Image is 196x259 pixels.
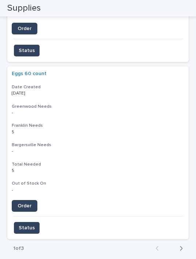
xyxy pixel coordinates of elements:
[14,45,40,56] button: Status
[7,3,41,14] h2: Supplies
[7,240,30,258] p: 1 of 3
[19,47,35,54] span: Status
[12,167,16,173] p: 5
[150,245,169,252] button: Back
[169,245,189,252] button: Next
[14,222,40,234] button: Status
[12,23,37,34] a: Order
[18,203,32,208] span: Order
[12,84,184,90] h3: Date Created
[12,162,184,167] h3: Total Needed
[12,109,15,115] p: -
[12,188,58,193] p: -
[12,123,184,129] h3: Franklin Needs
[7,66,189,239] a: Eggs 60 count Date Created[DATE]Greenwood Needs-- Franklin Needs55 Bargersville Needs-- Total Nee...
[12,104,184,110] h3: Greenwood Needs
[12,128,16,135] p: 5
[12,147,15,154] p: -
[18,26,32,31] span: Order
[12,71,47,77] a: Eggs 60 count
[12,181,184,186] h3: Out of Stock On
[19,224,35,232] span: Status
[12,91,58,96] p: [DATE]
[12,142,184,148] h3: Bargersville Needs
[12,200,37,212] a: Order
